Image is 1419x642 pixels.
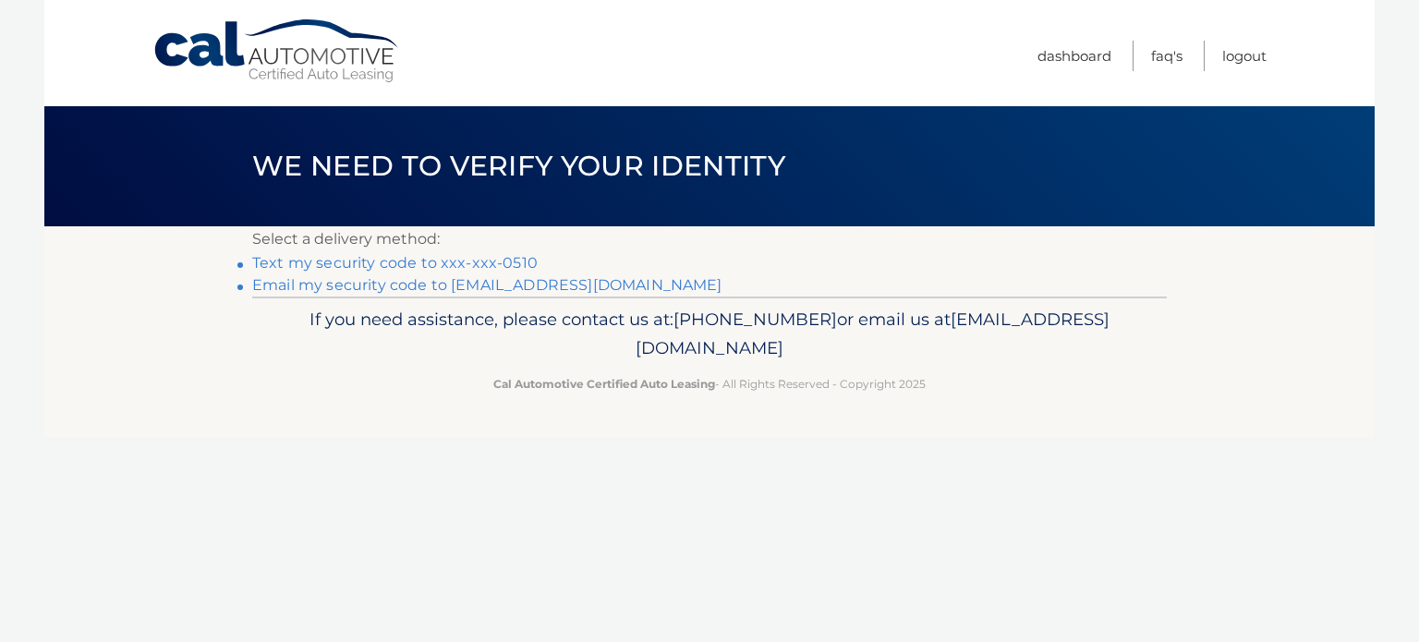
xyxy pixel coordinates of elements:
a: Dashboard [1037,41,1111,71]
p: If you need assistance, please contact us at: or email us at [264,305,1155,364]
a: Logout [1222,41,1267,71]
span: [PHONE_NUMBER] [673,309,837,330]
a: FAQ's [1151,41,1182,71]
p: - All Rights Reserved - Copyright 2025 [264,374,1155,394]
a: Cal Automotive [152,18,402,84]
a: Text my security code to xxx-xxx-0510 [252,254,538,272]
p: Select a delivery method: [252,226,1167,252]
span: We need to verify your identity [252,149,785,183]
strong: Cal Automotive Certified Auto Leasing [493,377,715,391]
a: Email my security code to [EMAIL_ADDRESS][DOMAIN_NAME] [252,276,722,294]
